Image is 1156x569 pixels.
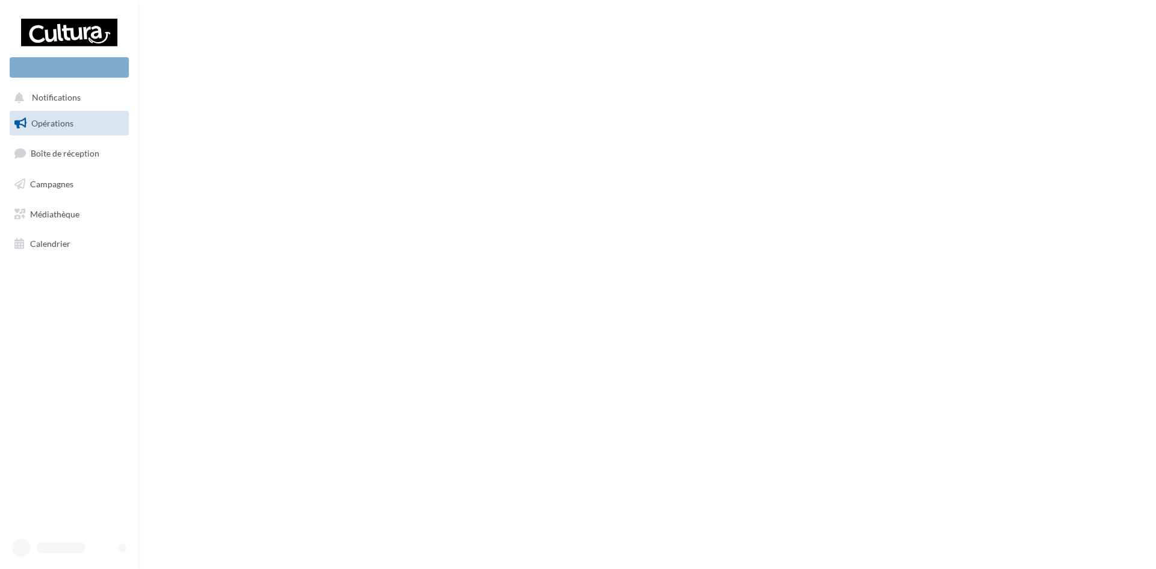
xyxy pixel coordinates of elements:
a: Opérations [7,111,131,136]
span: Médiathèque [30,208,79,219]
a: Boîte de réception [7,140,131,166]
span: Boîte de réception [31,148,99,158]
a: Calendrier [7,231,131,257]
span: Notifications [32,93,81,103]
a: Médiathèque [7,202,131,227]
span: Opérations [31,118,73,128]
span: Campagnes [30,179,73,189]
div: Nouvelle campagne [10,57,129,78]
a: Campagnes [7,172,131,197]
span: Calendrier [30,238,70,249]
